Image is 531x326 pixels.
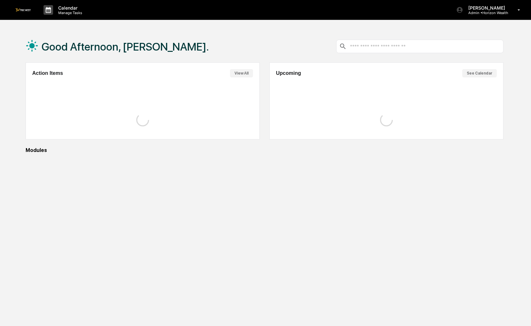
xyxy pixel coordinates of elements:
[462,69,497,77] button: See Calendar
[276,70,301,76] h2: Upcoming
[53,5,85,11] p: Calendar
[32,70,63,76] h2: Action Items
[463,5,508,11] p: [PERSON_NAME]
[26,147,503,153] div: Modules
[15,8,31,11] img: logo
[463,11,508,15] p: Admin • Horizon Wealth
[53,11,85,15] p: Manage Tasks
[230,69,253,77] button: View All
[42,40,209,53] h1: Good Afternoon, [PERSON_NAME].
